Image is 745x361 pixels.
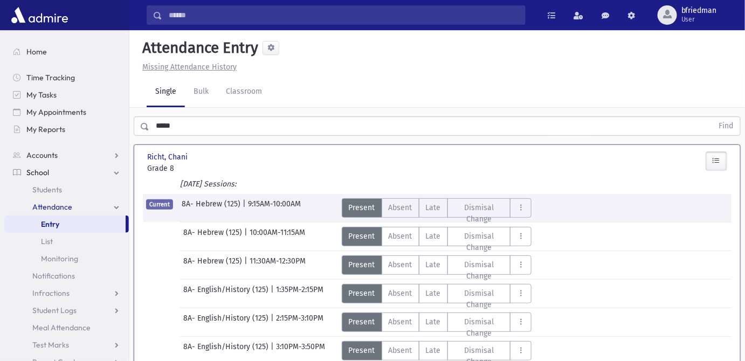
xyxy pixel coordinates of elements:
[183,227,244,246] span: 8A- Hebrew (125)
[342,198,532,218] div: AttTypes
[454,288,504,310] span: Dismisal Change
[4,147,129,164] a: Accounts
[32,323,91,332] span: Meal Attendance
[32,288,70,298] span: Infractions
[183,284,271,303] span: 8A- English/History (125)
[4,233,129,250] a: List
[426,259,441,270] span: Late
[681,15,717,24] span: User
[349,316,375,328] span: Present
[41,237,53,246] span: List
[4,121,129,138] a: My Reports
[426,288,441,299] span: Late
[389,288,412,299] span: Absent
[389,231,412,242] span: Absent
[713,117,740,135] button: Find
[271,313,276,332] span: |
[147,163,235,174] span: Grade 8
[342,227,532,246] div: AttTypes
[349,288,375,299] span: Present
[4,181,129,198] a: Students
[342,284,532,303] div: AttTypes
[426,316,441,328] span: Late
[349,202,375,213] span: Present
[146,199,173,210] span: Current
[248,198,301,218] span: 9:15AM-10:00AM
[147,77,185,107] a: Single
[26,150,58,160] span: Accounts
[4,164,129,181] a: School
[32,306,77,315] span: Student Logs
[142,63,237,72] u: Missing Attendance History
[4,69,129,86] a: Time Tracking
[32,202,72,212] span: Attendance
[271,284,276,303] span: |
[271,341,276,360] span: |
[250,227,305,246] span: 10:00AM-11:15AM
[147,151,190,163] span: Richt, Chani
[183,255,244,275] span: 8A- Hebrew (125)
[349,345,375,356] span: Present
[454,202,504,225] span: Dismisal Change
[342,255,532,275] div: AttTypes
[244,255,250,275] span: |
[349,259,375,270] span: Present
[26,90,57,100] span: My Tasks
[180,179,236,189] i: [DATE] Sessions:
[182,198,243,218] span: 8A- Hebrew (125)
[342,341,532,360] div: AttTypes
[389,316,412,328] span: Absent
[26,124,65,134] span: My Reports
[454,316,504,339] span: Dismisal Change
[243,198,248,218] span: |
[217,77,271,107] a: Classroom
[183,341,271,360] span: 8A- English/History (125)
[26,73,75,82] span: Time Tracking
[349,231,375,242] span: Present
[26,107,86,117] span: My Appointments
[4,198,129,216] a: Attendance
[681,6,717,15] span: bfriedman
[244,227,250,246] span: |
[185,77,217,107] a: Bulk
[276,341,325,360] span: 3:10PM-3:50PM
[250,255,306,275] span: 11:30AM-12:30PM
[454,259,504,282] span: Dismisal Change
[342,313,532,332] div: AttTypes
[4,43,129,60] a: Home
[4,216,126,233] a: Entry
[41,219,59,229] span: Entry
[32,185,62,195] span: Students
[183,313,271,332] span: 8A- English/History (125)
[4,284,129,302] a: Infractions
[426,231,441,242] span: Late
[4,319,129,336] a: Meal Attendance
[4,103,129,121] a: My Appointments
[426,202,441,213] span: Late
[389,259,412,270] span: Absent
[26,168,49,177] span: School
[162,5,525,25] input: Search
[4,86,129,103] a: My Tasks
[138,39,258,57] h5: Attendance Entry
[138,63,237,72] a: Missing Attendance History
[276,313,323,332] span: 2:15PM-3:10PM
[32,340,69,350] span: Test Marks
[276,284,323,303] span: 1:35PM-2:15PM
[4,250,129,267] a: Monitoring
[454,231,504,253] span: Dismisal Change
[9,4,71,26] img: AdmirePro
[26,47,47,57] span: Home
[4,336,129,353] a: Test Marks
[4,267,129,284] a: Notifications
[41,254,78,263] span: Monitoring
[4,302,129,319] a: Student Logs
[32,271,75,281] span: Notifications
[389,202,412,213] span: Absent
